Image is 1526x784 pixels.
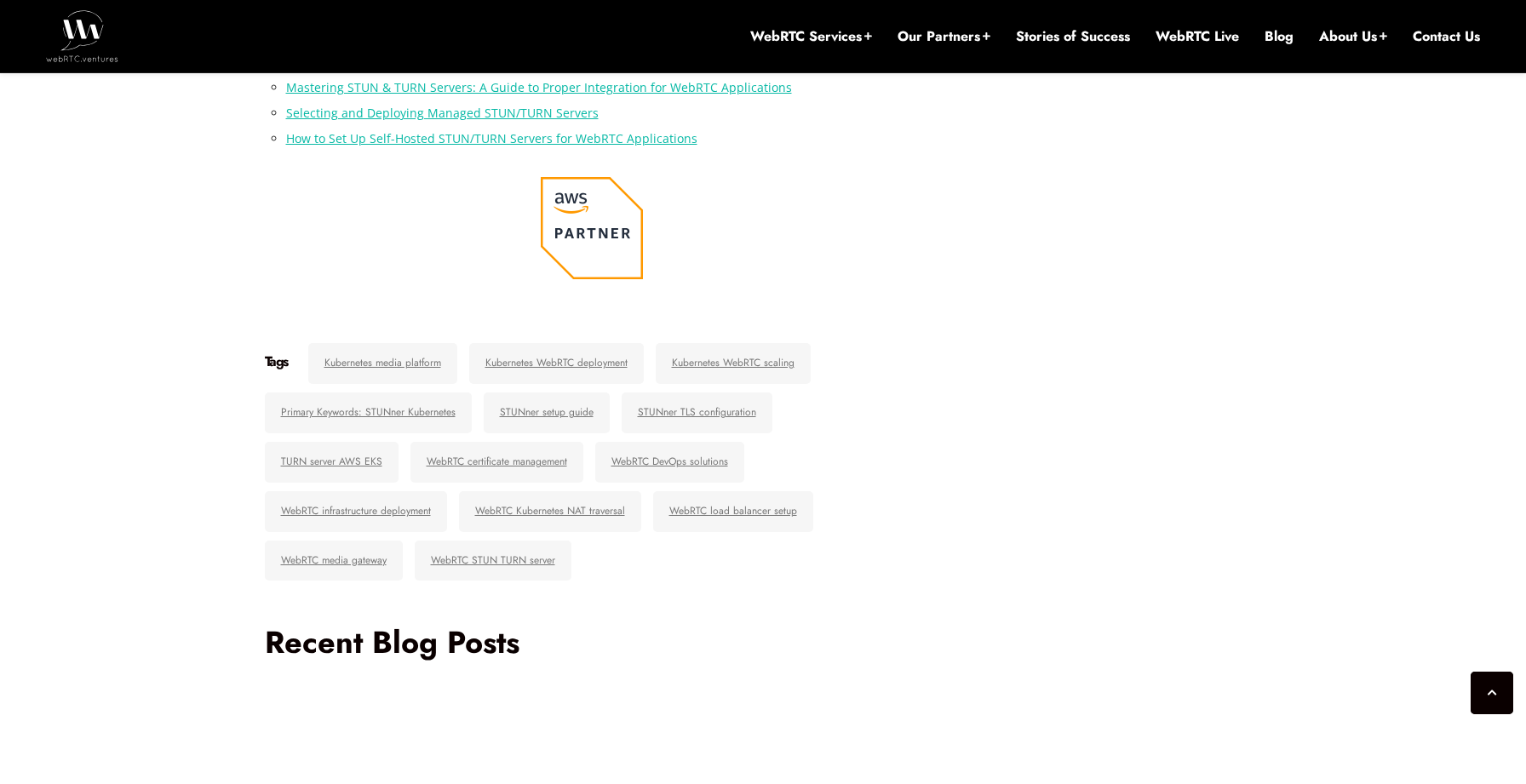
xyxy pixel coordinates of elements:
a: WebRTC load balancer setup [653,491,813,532]
a: How to Set Up Self-Hosted STUN/TURN Servers for WebRTC Applications [286,130,697,146]
a: STUNner setup guide [484,392,610,433]
h6: Tags [265,353,288,370]
a: Selecting and Deploying Managed STUN/TURN Servers [286,105,599,121]
img: WebRTC.ventures [46,10,118,61]
a: Stories of Success [1016,27,1130,46]
a: Kubernetes WebRTC deployment [469,343,644,384]
a: Our Partners [898,27,990,46]
a: Contact Us [1413,27,1480,46]
a: WebRTC infrastructure deployment [265,491,447,532]
a: WebRTC Live [1156,27,1239,46]
a: WebRTC certificate management [410,442,583,483]
a: Mastering STUN & TURN Servers: A Guide to Proper Integration for WebRTC Applications [286,79,792,95]
img: WebRTC.ventures is a member of the Amazon Partner Network [541,177,643,279]
a: STUNner TLS configuration [622,392,772,433]
a: WebRTC DevOps solutions [595,442,744,483]
a: Blog [1265,27,1294,46]
a: WebRTC STUN TURN server [415,541,571,581]
a: TURN server AWS EKS [265,442,399,483]
a: WebRTC Kubernetes NAT traversal [459,491,641,532]
a: WebRTC media gateway [265,541,403,581]
a: Kubernetes media platform [308,343,457,384]
a: Primary Keywords: STUNner Kubernetes [265,392,472,433]
a: Kubernetes WebRTC scaling [656,343,811,384]
a: About Us [1319,27,1387,46]
h3: Recent Blog Posts [265,623,921,661]
a: WebRTC Services [750,27,872,46]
